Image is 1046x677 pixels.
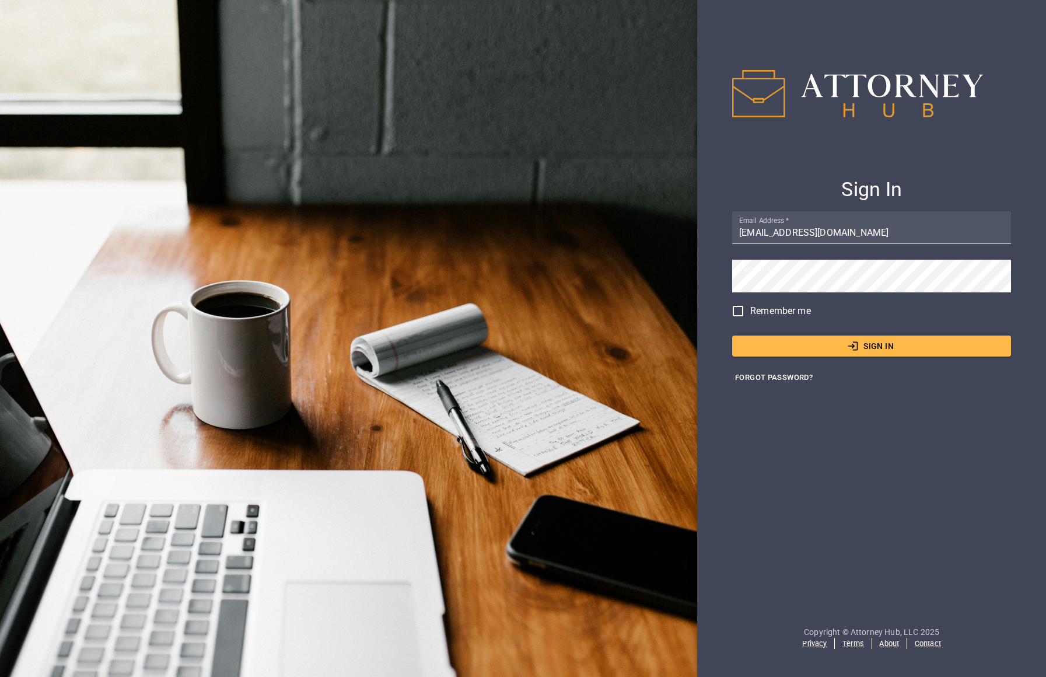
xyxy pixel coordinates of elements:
[732,626,1011,638] p: Copyright © Attorney Hub, LLC 2025
[732,369,816,387] button: Forgot Password?
[750,304,811,318] span: Remember me
[842,639,864,648] a: Terms
[915,639,941,648] a: Contact
[879,639,899,648] a: About
[732,336,1011,357] button: Sign In
[739,264,775,274] label: Password
[802,639,827,648] a: Privacy
[732,70,983,117] img: IPAH logo
[732,177,1011,202] h4: Sign In
[739,215,789,225] label: Email Address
